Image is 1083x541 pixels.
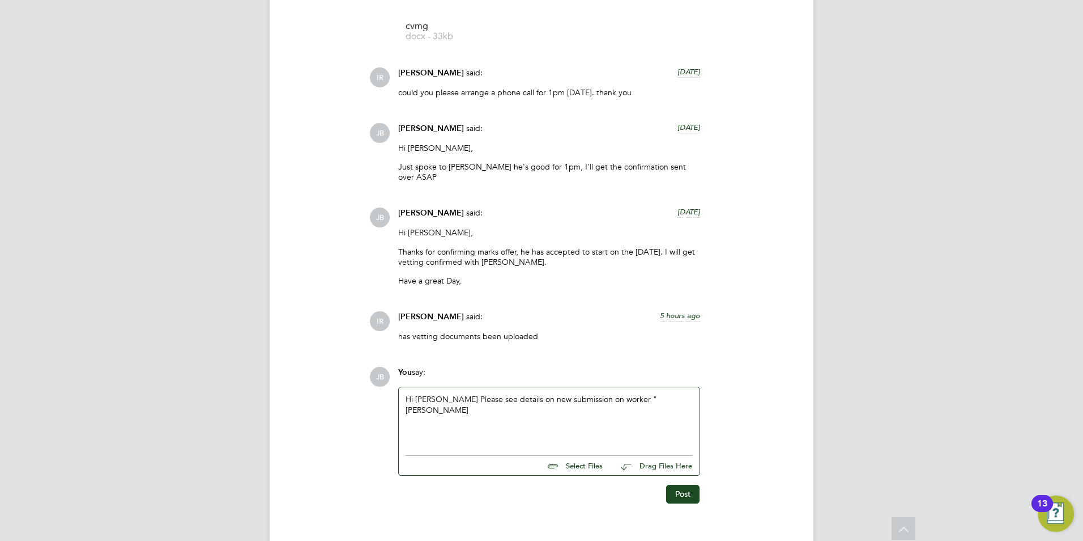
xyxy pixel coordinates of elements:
p: Have a great Day, [398,276,700,286]
span: [PERSON_NAME] [398,124,464,133]
span: said: [466,311,483,322]
p: Just spoke to [PERSON_NAME] he's good for 1pm, I'll get the confirmation sent over ASAP [398,162,700,182]
button: Open Resource Center, 13 new notifications [1038,496,1074,532]
span: JB [370,208,390,227]
span: docx - 33kb [406,32,496,41]
span: JB [370,367,390,387]
p: Thanks for confirming marks offer, he has accepted to start on the [DATE]. I will get vetting con... [398,247,700,267]
span: You [398,367,412,377]
span: [PERSON_NAME] [398,312,464,322]
span: IR [370,67,390,87]
span: IR [370,311,390,331]
p: could you please arrange a phone call for 1pm [DATE]. thank you [398,87,700,98]
span: said: [466,208,483,218]
span: [DATE] [677,122,700,132]
span: [DATE] [677,67,700,77]
p: has vetting documents been uploaded [398,331,700,341]
span: [PERSON_NAME] [398,68,464,78]
div: Hi [PERSON_NAME] Please see details on new submission on worker "[PERSON_NAME] [406,394,693,443]
span: [PERSON_NAME] [398,208,464,218]
a: cvmg docx - 33kb [406,22,496,41]
button: Drag Files Here [612,454,693,478]
div: 13 [1037,504,1047,518]
span: [DATE] [677,207,700,217]
button: Post [666,485,700,503]
span: JB [370,123,390,143]
span: said: [466,67,483,78]
span: 5 hours ago [660,311,700,320]
div: say: [398,367,700,387]
p: Hi [PERSON_NAME], [398,143,700,153]
span: said: [466,123,483,133]
p: Hi [PERSON_NAME], [398,227,700,238]
span: cvmg [406,22,496,31]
